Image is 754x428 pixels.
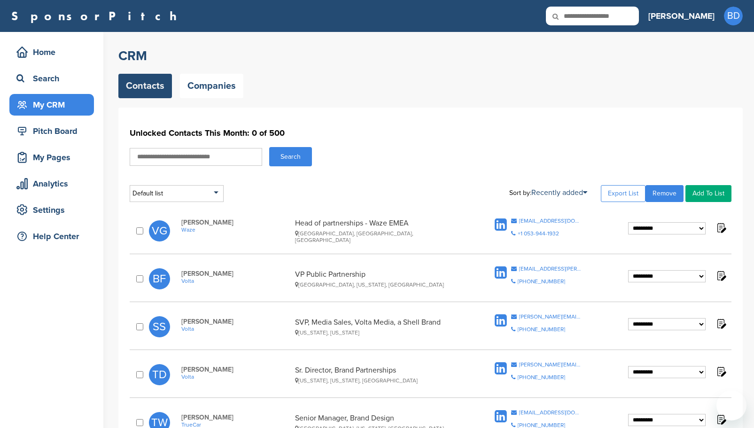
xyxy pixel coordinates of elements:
[645,185,684,202] a: Remove
[11,10,183,22] a: SponsorPitch
[9,68,94,89] a: Search
[9,41,94,63] a: Home
[648,9,715,23] h3: [PERSON_NAME]
[295,366,466,384] div: Sr. Director, Brand Partnerships
[181,318,290,326] span: [PERSON_NAME]
[14,70,94,87] div: Search
[519,410,582,415] div: [EMAIL_ADDRESS][DOMAIN_NAME]
[149,316,170,337] span: SS
[149,364,170,385] span: TD
[14,44,94,61] div: Home
[295,218,466,243] div: Head of partnerships - Waze EMEA
[181,421,290,428] a: TrueCar
[14,149,94,166] div: My Pages
[519,266,582,272] div: [EMAIL_ADDRESS][PERSON_NAME][DOMAIN_NAME]
[14,123,94,140] div: Pitch Board
[180,74,243,98] a: Companies
[9,173,94,195] a: Analytics
[9,226,94,247] a: Help Center
[715,222,727,233] img: Notes
[181,270,290,278] span: [PERSON_NAME]
[295,318,466,336] div: SVP, Media Sales, Volta Media, a Shell Brand
[295,377,466,384] div: [US_STATE], [US_STATE], [GEOGRAPHIC_DATA]
[118,74,172,98] a: Contacts
[601,185,645,202] a: Export List
[181,226,290,233] a: Waze
[14,175,94,192] div: Analytics
[519,218,582,224] div: [EMAIL_ADDRESS][DOMAIN_NAME]
[269,147,312,166] button: Search
[518,279,565,284] div: [PHONE_NUMBER]
[715,270,727,281] img: Notes
[715,318,727,329] img: Notes
[181,218,290,226] span: [PERSON_NAME]
[14,228,94,245] div: Help Center
[181,366,290,374] span: [PERSON_NAME]
[149,268,170,289] span: BF
[295,230,466,243] div: [GEOGRAPHIC_DATA], [GEOGRAPHIC_DATA], [GEOGRAPHIC_DATA]
[518,327,565,332] div: [PHONE_NUMBER]
[518,422,565,428] div: [PHONE_NUMBER]
[519,362,582,367] div: [PERSON_NAME][EMAIL_ADDRESS][PERSON_NAME][DOMAIN_NAME]
[509,189,587,196] div: Sort by:
[716,390,746,420] iframe: Button to launch messaging window
[295,270,466,288] div: VP Public Partnership
[118,47,743,64] h2: CRM
[181,413,290,421] span: [PERSON_NAME]
[181,374,290,380] a: Volta
[9,94,94,116] a: My CRM
[685,185,731,202] a: Add To List
[181,326,290,332] a: Volta
[14,202,94,218] div: Settings
[518,231,559,236] div: +1 053-944-1932
[519,314,582,319] div: [PERSON_NAME][EMAIL_ADDRESS][PERSON_NAME][DOMAIN_NAME]
[648,6,715,26] a: [PERSON_NAME]
[130,125,731,141] h1: Unlocked Contacts This Month: 0 of 500
[9,120,94,142] a: Pitch Board
[295,329,466,336] div: [US_STATE], [US_STATE]
[14,96,94,113] div: My CRM
[149,220,170,241] span: VG
[531,188,587,197] a: Recently added
[130,185,224,202] div: Default list
[181,278,290,284] a: Volta
[9,147,94,168] a: My Pages
[295,281,466,288] div: [GEOGRAPHIC_DATA], [US_STATE], [GEOGRAPHIC_DATA]
[715,366,727,377] img: Notes
[518,374,565,380] div: [PHONE_NUMBER]
[715,413,727,425] img: Notes
[724,7,743,25] span: BD
[9,199,94,221] a: Settings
